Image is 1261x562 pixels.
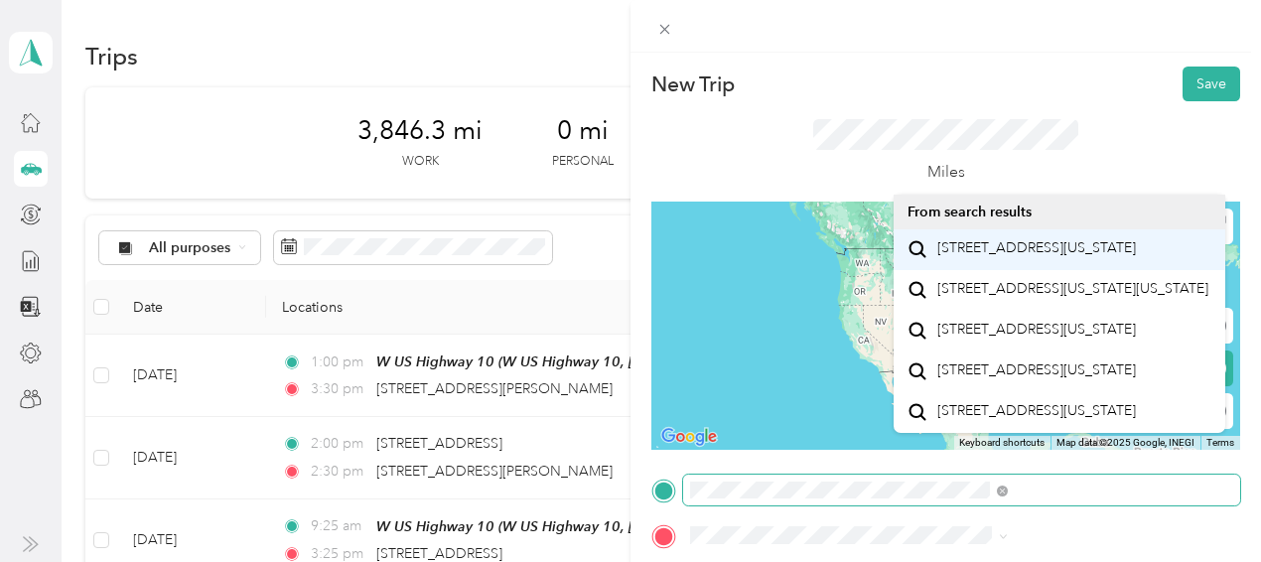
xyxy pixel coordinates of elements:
span: Map data ©2025 Google, INEGI [1056,437,1194,448]
a: Open this area in Google Maps (opens a new window) [656,424,722,450]
span: [STREET_ADDRESS][US_STATE] [937,321,1136,339]
p: New Trip [651,70,735,98]
span: [STREET_ADDRESS][US_STATE][US_STATE] [937,280,1208,298]
span: From search results [908,204,1032,220]
span: [STREET_ADDRESS][US_STATE] [937,239,1136,257]
span: [STREET_ADDRESS][US_STATE] [937,402,1136,420]
iframe: Everlance-gr Chat Button Frame [1150,451,1261,562]
img: Google [656,424,722,450]
button: Save [1183,67,1240,101]
span: [STREET_ADDRESS][US_STATE] [937,361,1136,379]
p: Miles [927,160,965,185]
button: Keyboard shortcuts [959,436,1045,450]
